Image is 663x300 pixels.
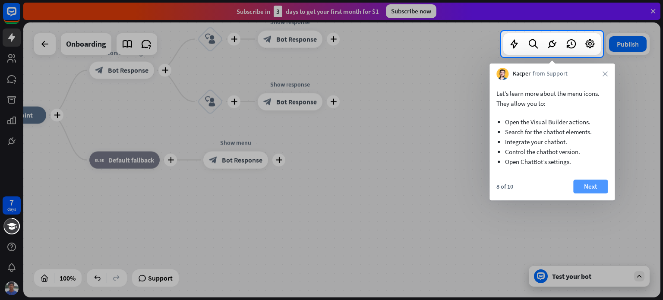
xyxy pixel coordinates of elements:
[505,117,599,127] li: Open the Visual Builder actions.
[496,183,513,190] div: 8 of 10
[513,69,530,78] span: Kacper
[496,88,608,108] p: Let’s learn more about the menu icons. They allow you to:
[7,3,33,29] button: Open LiveChat chat widget
[533,69,568,78] span: from Support
[573,180,608,193] button: Next
[603,71,608,76] i: close
[505,127,599,137] li: Search for the chatbot elements.
[505,157,599,167] li: Open ChatBot’s settings.
[505,147,599,157] li: Control the chatbot version.
[505,137,599,147] li: Integrate your chatbot.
